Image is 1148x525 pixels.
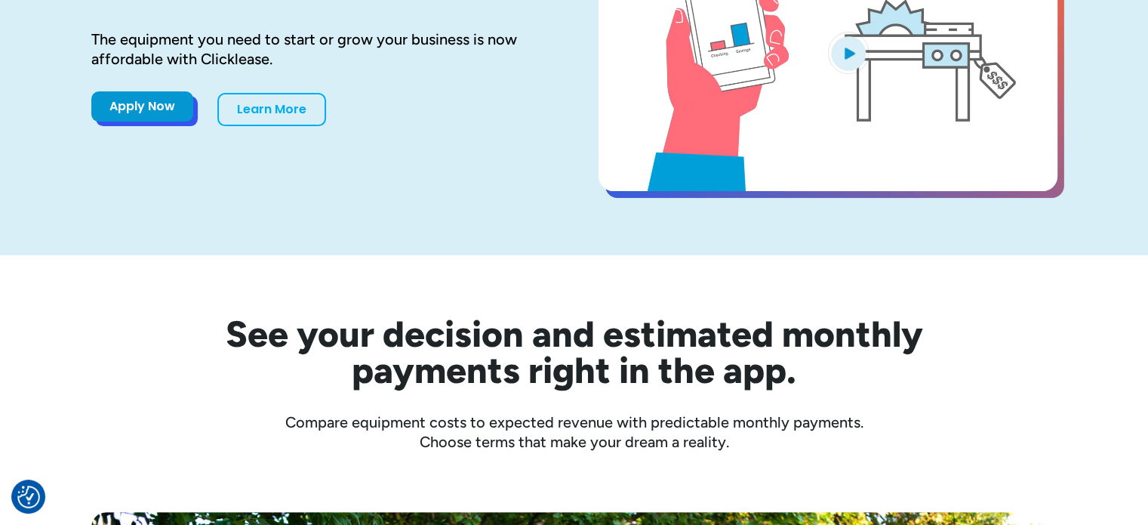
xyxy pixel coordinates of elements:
[152,316,997,388] h2: See your decision and estimated monthly payments right in the app.
[217,93,326,126] a: Learn More
[91,29,550,69] div: The equipment you need to start or grow your business is now affordable with Clicklease.
[91,91,193,122] a: Apply Now
[17,486,40,508] button: Consent Preferences
[828,32,869,74] img: Blue play button logo on a light blue circular background
[17,486,40,508] img: Revisit consent button
[91,412,1057,452] div: Compare equipment costs to expected revenue with predictable monthly payments. Choose terms that ...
